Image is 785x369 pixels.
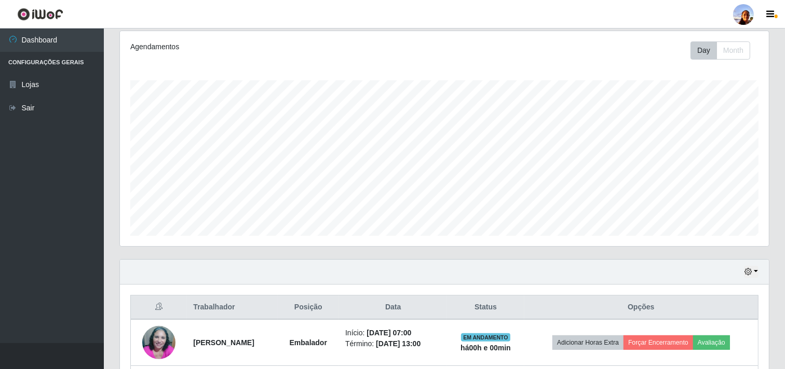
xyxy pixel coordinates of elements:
time: [DATE] 13:00 [376,339,421,348]
li: Início: [345,328,441,338]
strong: Embalador [290,338,327,347]
strong: [PERSON_NAME] [193,338,254,347]
th: Opções [524,295,759,320]
div: First group [691,41,750,60]
div: Agendamentos [130,41,383,52]
strong: há 00 h e 00 min [461,344,511,352]
button: Adicionar Horas Extra [552,335,624,350]
th: Data [339,295,447,320]
img: CoreUI Logo [17,8,63,21]
button: Month [716,41,750,60]
li: Término: [345,338,441,349]
time: [DATE] 07:00 [367,329,411,337]
th: Status [447,295,524,320]
button: Day [691,41,717,60]
button: Avaliação [693,335,730,350]
div: Toolbar with button groups [691,41,759,60]
button: Forçar Encerramento [624,335,693,350]
th: Posição [278,295,340,320]
th: Trabalhador [187,295,277,320]
span: EM ANDAMENTO [461,333,510,342]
